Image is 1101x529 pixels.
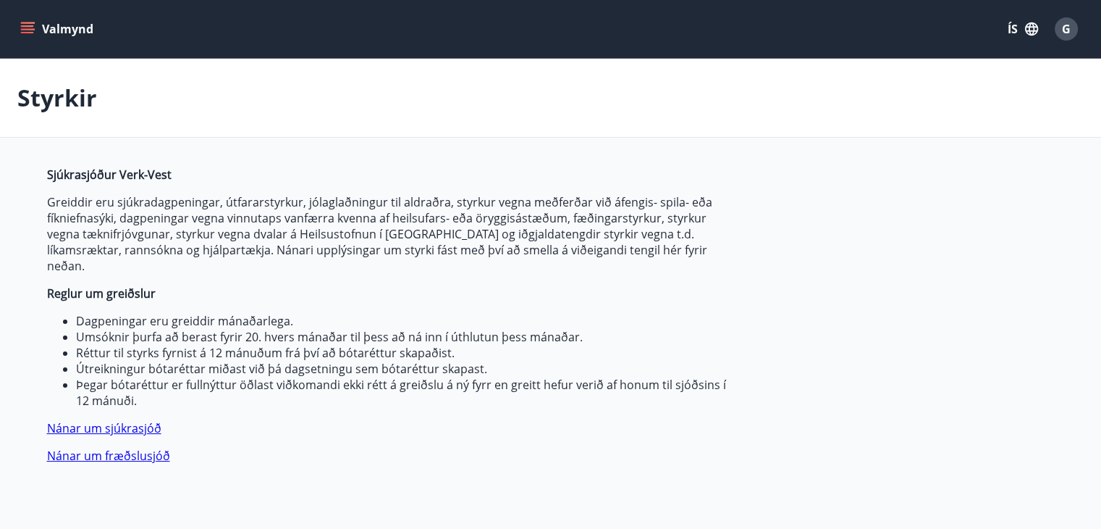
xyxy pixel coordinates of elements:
li: Réttur til styrks fyrnist á 12 mánuðum frá því að bótaréttur skapaðist. [76,345,730,361]
strong: Sjúkrasjóður Verk-Vest [47,167,172,183]
li: Útreikningur bótaréttar miðast við þá dagsetningu sem bótaréttur skapast. [76,361,730,377]
span: G [1062,21,1071,37]
button: menu [17,16,99,42]
a: Nánar um sjúkrasjóð [47,420,161,436]
p: Greiddir eru sjúkradagpeningar, útfararstyrkur, jólaglaðningur til aldraðra, styrkur vegna meðfer... [47,194,730,274]
button: G [1049,12,1084,46]
li: Umsóknir þurfa að berast fyrir 20. hvers mánaðar til þess að ná inn í úthlutun þess mánaðar. [76,329,730,345]
a: Nánar um fræðslusjóð [47,448,170,464]
strong: Reglur um greiðslur [47,286,156,301]
li: Þegar bótaréttur er fullnýttur öðlast viðkomandi ekki rétt á greiðslu á ný fyrr en greitt hefur v... [76,377,730,409]
p: Styrkir [17,82,97,114]
button: ÍS [1000,16,1046,42]
li: Dagpeningar eru greiddir mánaðarlega. [76,313,730,329]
